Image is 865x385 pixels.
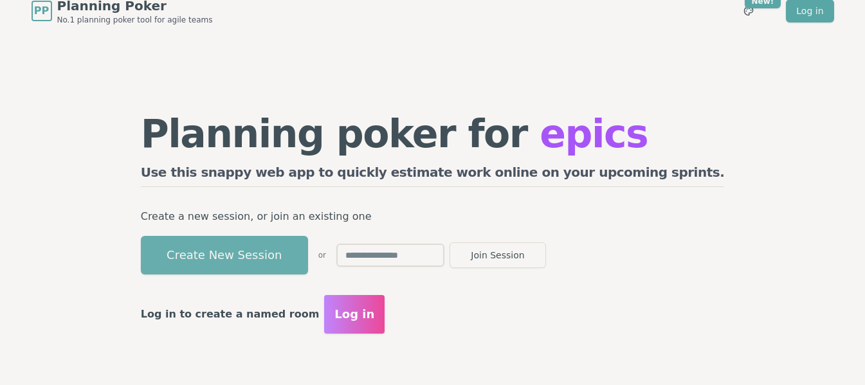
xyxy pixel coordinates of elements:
p: Log in to create a named room [141,305,320,323]
span: PP [34,3,49,19]
p: Create a new session, or join an existing one [141,208,725,226]
span: No.1 planning poker tool for agile teams [57,15,213,25]
h1: Planning poker for [141,114,725,153]
span: Log in [334,305,374,323]
button: Log in [324,295,385,334]
button: Join Session [450,242,546,268]
span: epics [540,111,648,156]
button: Create New Session [141,236,308,274]
span: or [318,250,326,260]
h2: Use this snappy web app to quickly estimate work online on your upcoming sprints. [141,163,725,187]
